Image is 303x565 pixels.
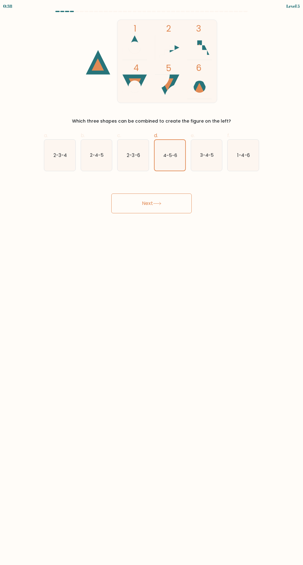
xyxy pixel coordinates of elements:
span: b. [81,132,85,139]
tspan: 5 [166,62,171,74]
text: 2-3-6 [127,152,140,158]
span: c. [117,132,121,139]
text: 1-4-6 [237,152,250,158]
text: 2-4-5 [90,152,104,158]
tspan: 2 [166,23,171,35]
tspan: 6 [196,62,202,74]
tspan: 4 [134,62,139,74]
text: 4-5-6 [163,152,177,158]
div: Which three shapes can be combined to create the figure on the left? [48,118,255,124]
tspan: 3 [196,23,201,35]
text: 3-4-5 [200,152,214,158]
span: d. [154,132,158,139]
button: Next [111,193,192,213]
text: 2-3-4 [53,152,67,158]
span: a. [44,132,48,139]
div: 0:38 [3,3,12,9]
span: f. [227,132,230,139]
div: Level 5 [286,3,300,9]
span: e. [191,132,195,139]
tspan: 1 [134,23,136,35]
